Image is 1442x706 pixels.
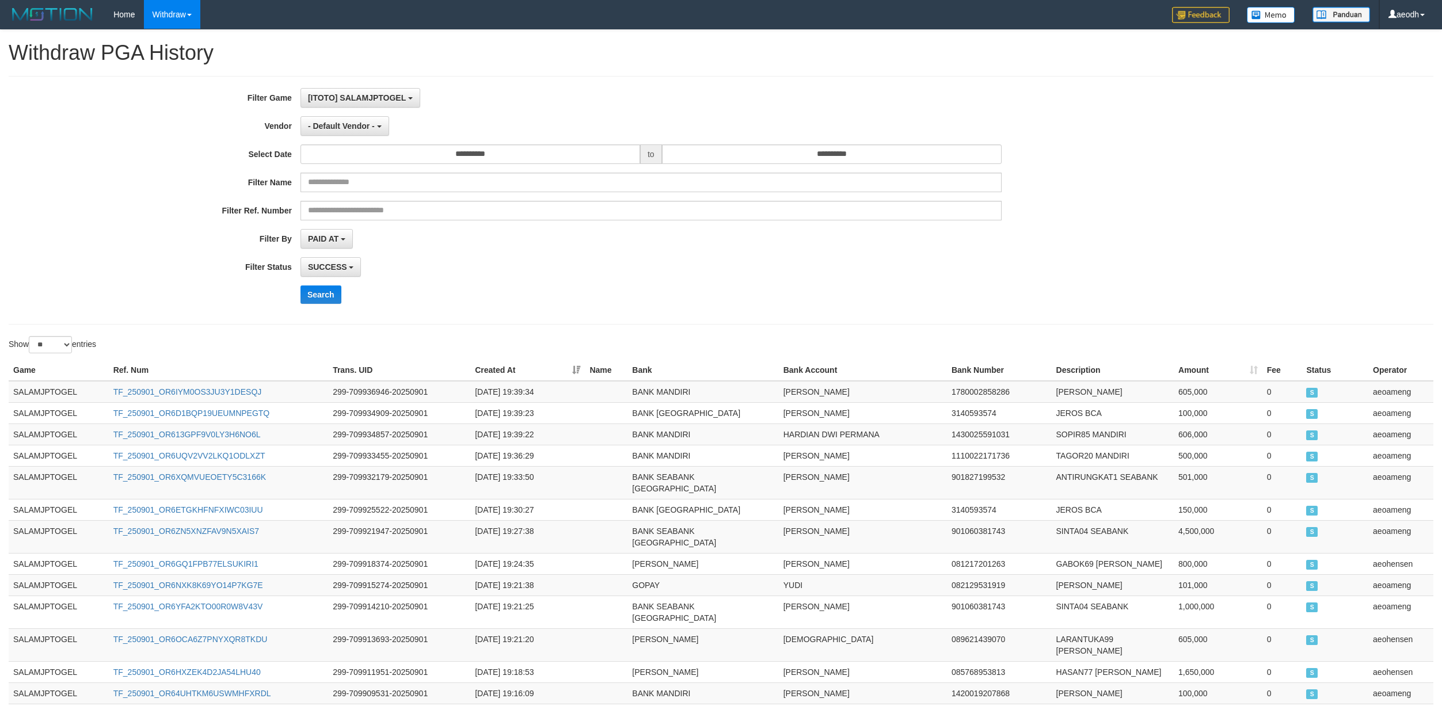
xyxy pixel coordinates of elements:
[779,661,947,682] td: [PERSON_NAME]
[9,402,109,423] td: SALAMJPTOGEL
[1052,596,1174,628] td: SINTA04 SEABANK
[1052,423,1174,445] td: SOPIR85 MANDIRI
[1174,628,1262,661] td: 605,000
[9,553,109,574] td: SALAMJPTOGEL
[947,381,1052,403] td: 1780002858286
[470,499,585,520] td: [DATE] 19:30:27
[779,682,947,704] td: [PERSON_NAME]
[1174,520,1262,553] td: 4,500,000
[627,596,778,628] td: BANK SEABANK [GEOGRAPHIC_DATA]
[1174,574,1262,596] td: 101,000
[947,360,1052,381] th: Bank Number
[1174,466,1262,499] td: 501,000
[113,689,271,698] a: TF_250901_OR64UHTKM6USWMHFXRDL
[779,574,947,596] td: YUDI
[585,360,627,381] th: Name
[328,466,470,499] td: 299-709932179-20250901
[328,360,470,381] th: Trans. UID
[328,445,470,466] td: 299-709933455-20250901
[779,360,947,381] th: Bank Account
[1312,7,1370,22] img: panduan.png
[328,520,470,553] td: 299-709921947-20250901
[779,466,947,499] td: [PERSON_NAME]
[947,466,1052,499] td: 901827199532
[300,229,353,249] button: PAID AT
[947,596,1052,628] td: 901060381743
[1306,388,1318,398] span: SUCCESS
[1368,661,1433,682] td: aeohensen
[470,520,585,553] td: [DATE] 19:27:38
[1174,661,1262,682] td: 1,650,000
[308,121,375,131] span: - Default Vendor -
[9,445,109,466] td: SALAMJPTOGEL
[113,667,261,677] a: TF_250901_OR6HXZEK4D2JA54LHU40
[947,402,1052,423] td: 3140593574
[627,628,778,661] td: [PERSON_NAME]
[9,520,109,553] td: SALAMJPTOGEL
[1262,628,1302,661] td: 0
[113,581,263,590] a: TF_250901_OR6NXK8K69YO14P7KG7E
[1306,430,1318,440] span: SUCCESS
[1052,682,1174,704] td: [PERSON_NAME]
[1174,360,1262,381] th: Amount: activate to sort column ascending
[300,285,341,304] button: Search
[328,682,470,704] td: 299-709909531-20250901
[113,387,262,396] a: TF_250901_OR6IYM0OS3JU3Y1DESQJ
[1262,423,1302,445] td: 0
[300,257,362,277] button: SUCCESS
[1262,466,1302,499] td: 0
[1368,499,1433,520] td: aeoameng
[1262,360,1302,381] th: Fee
[113,409,270,418] a: TF_250901_OR6D1BQP19UEUMNPEGTQ
[1368,596,1433,628] td: aeoameng
[1172,7,1230,23] img: Feedback.jpg
[9,41,1433,64] h1: Withdraw PGA History
[308,234,338,243] span: PAID AT
[627,423,778,445] td: BANK MANDIRI
[113,451,265,460] a: TF_250901_OR6UQV2VV2LKQ1ODLXZT
[1368,402,1433,423] td: aeoameng
[627,381,778,403] td: BANK MANDIRI
[470,628,585,661] td: [DATE] 19:21:20
[947,520,1052,553] td: 901060381743
[1174,553,1262,574] td: 800,000
[1052,466,1174,499] td: ANTIRUNGKAT1 SEABANK
[1262,553,1302,574] td: 0
[1262,381,1302,403] td: 0
[779,520,947,553] td: [PERSON_NAME]
[779,445,947,466] td: [PERSON_NAME]
[470,574,585,596] td: [DATE] 19:21:38
[1306,689,1318,699] span: SUCCESS
[947,445,1052,466] td: 1110022171736
[113,526,259,536] a: TF_250901_OR6ZN5XNZFAV9N5XAIS7
[9,661,109,682] td: SALAMJPTOGEL
[470,423,585,445] td: [DATE] 19:39:22
[1368,553,1433,574] td: aeohensen
[470,553,585,574] td: [DATE] 19:24:35
[947,574,1052,596] td: 082129531919
[1262,574,1302,596] td: 0
[308,262,347,272] span: SUCCESS
[9,466,109,499] td: SALAMJPTOGEL
[328,423,470,445] td: 299-709934857-20250901
[470,661,585,682] td: [DATE] 19:18:53
[947,423,1052,445] td: 1430025591031
[1262,661,1302,682] td: 0
[1306,668,1318,678] span: SUCCESS
[779,381,947,403] td: [PERSON_NAME]
[1052,628,1174,661] td: LARANTUKA99 [PERSON_NAME]
[1368,628,1433,661] td: aeohensen
[1262,499,1302,520] td: 0
[9,499,109,520] td: SALAMJPTOGEL
[328,574,470,596] td: 299-709915274-20250901
[9,596,109,628] td: SALAMJPTOGEL
[1306,527,1318,537] span: SUCCESS
[1174,499,1262,520] td: 150,000
[1052,520,1174,553] td: SINTA04 SEABANK
[627,682,778,704] td: BANK MANDIRI
[627,360,778,381] th: Bank
[1262,445,1302,466] td: 0
[1052,381,1174,403] td: [PERSON_NAME]
[627,466,778,499] td: BANK SEABANK [GEOGRAPHIC_DATA]
[9,682,109,704] td: SALAMJPTOGEL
